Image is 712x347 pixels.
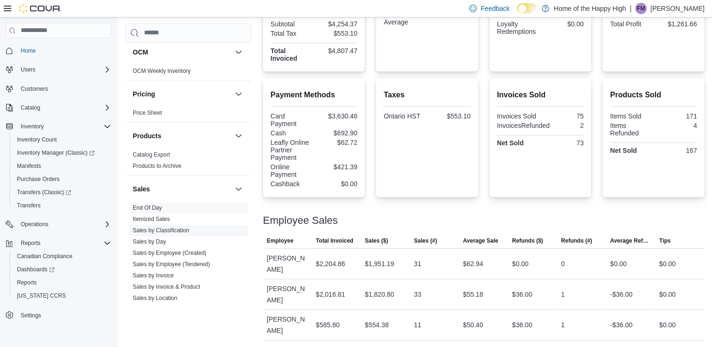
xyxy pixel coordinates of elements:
[263,215,338,226] h3: Employee Sales
[9,250,115,263] button: Canadian Compliance
[17,237,44,249] button: Reports
[133,284,200,290] a: Sales by Invoice & Product
[659,237,671,244] span: Tips
[133,184,150,194] h3: Sales
[17,83,111,95] span: Customers
[13,187,75,198] a: Transfers (Classic)
[133,250,207,256] a: Sales by Employee (Created)
[19,4,61,13] img: Cova
[9,133,115,146] button: Inventory Count
[133,238,166,245] a: Sales by Day
[133,260,210,268] span: Sales by Employee (Tendered)
[133,272,174,279] a: Sales by Invoice
[263,310,312,340] div: [PERSON_NAME]
[271,139,312,161] div: Leafly Online Partner Payment
[17,237,111,249] span: Reports
[133,89,155,99] h3: Pricing
[316,129,357,137] div: $692.90
[610,147,637,154] strong: Net Sold
[384,11,425,26] div: Transaction Average
[233,47,244,58] button: OCM
[17,121,111,132] span: Inventory
[21,239,40,247] span: Reports
[133,110,162,116] a: Price Sheet
[21,47,36,55] span: Home
[13,277,111,288] span: Reports
[316,180,357,188] div: $0.00
[365,289,394,300] div: $1,820.80
[13,134,111,145] span: Inventory Count
[9,263,115,276] a: Dashboards
[512,237,543,244] span: Refunds ($)
[17,202,40,209] span: Transfers
[429,112,471,120] div: $553.10
[650,3,704,14] p: [PERSON_NAME]
[2,44,115,57] button: Home
[365,319,389,331] div: $554.38
[9,173,115,186] button: Purchase Orders
[13,264,111,275] span: Dashboards
[13,251,111,262] span: Canadian Compliance
[414,289,421,300] div: 33
[271,129,312,137] div: Cash
[463,289,483,300] div: $55.18
[17,64,39,75] button: Users
[414,258,421,269] div: 31
[13,290,70,301] a: [US_STATE] CCRS
[17,266,55,273] span: Dashboards
[316,258,345,269] div: $2,204.86
[271,163,312,178] div: Online Payment
[13,173,111,185] span: Purchase Orders
[21,85,48,93] span: Customers
[13,160,111,172] span: Manifests
[13,147,98,158] a: Inventory Manager (Classic)
[9,146,115,159] a: Inventory Manager (Classic)
[133,47,231,57] button: OCM
[517,13,518,14] span: Dark Mode
[512,258,528,269] div: $0.00
[497,112,538,120] div: Invoices Sold
[133,227,189,234] a: Sales by Classification
[17,102,111,113] span: Catalog
[17,219,52,230] button: Operations
[263,279,312,309] div: [PERSON_NAME]
[133,47,148,57] h3: OCM
[125,65,252,80] div: OCM
[17,102,44,113] button: Catalog
[9,199,115,212] button: Transfers
[6,40,111,347] nav: Complex example
[610,122,651,137] div: Items Refunded
[13,173,64,185] a: Purchase Orders
[497,89,584,101] h2: Invoices Sold
[17,252,72,260] span: Canadian Compliance
[656,112,697,120] div: 171
[13,200,111,211] span: Transfers
[13,200,44,211] a: Transfers
[2,101,115,114] button: Catalog
[554,3,626,14] p: Home of the Happy High
[463,319,483,331] div: $50.40
[133,67,191,75] span: OCM Weekly Inventory
[233,88,244,100] button: Pricing
[463,237,498,244] span: Average Sale
[637,3,645,14] span: FM
[17,310,45,321] a: Settings
[133,215,170,223] span: Itemized Sales
[316,237,353,244] span: Total Invoiced
[233,130,244,142] button: Products
[133,151,170,158] a: Catalog Export
[133,184,231,194] button: Sales
[133,294,177,302] span: Sales by Location
[133,68,191,74] a: OCM Weekly Inventory
[17,292,66,300] span: [US_STATE] CCRS
[133,204,162,212] span: End Of Day
[630,3,632,14] p: |
[635,3,647,14] div: Fiona McMahon
[125,149,252,175] div: Products
[17,83,52,95] a: Customers
[659,258,676,269] div: $0.00
[656,147,697,154] div: 167
[9,159,115,173] button: Manifests
[133,238,166,245] span: Sales by Day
